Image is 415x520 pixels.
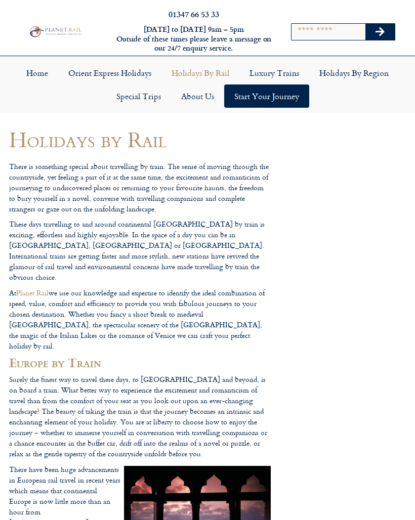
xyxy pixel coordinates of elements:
a: Luxury Trains [239,61,309,84]
a: About Us [171,84,224,108]
p: At we use our knowledge and expertise to identify the ideal combination of speed, value, comfort ... [9,287,271,351]
p: These days travelling to and around continental [GEOGRAPHIC_DATA] by train is exciting, effortles... [9,219,271,282]
h2: Europe by Train [9,356,271,369]
a: 01347 66 53 33 [169,8,219,20]
a: Planet Rail [16,287,49,298]
a: Home [16,61,58,84]
nav: Menu [5,61,410,108]
a: Special Trips [106,84,171,108]
h1: Holidays by Rail [9,127,271,151]
a: Start your Journey [224,84,309,108]
a: Orient Express Holidays [58,61,161,84]
p: Surely the finest way to travel these days, to [GEOGRAPHIC_DATA] and beyond, is on board a train.... [9,374,271,459]
h6: [DATE] to [DATE] 9am – 5pm Outside of these times please leave a message on our 24/7 enquiry serv... [113,25,274,53]
button: Search [365,24,395,40]
a: Holidays by Region [309,61,399,84]
p: There is something special about travelling by train. The sense of moving through the countryside... [9,161,271,214]
a: Holidays by Rail [161,61,239,84]
img: Planet Rail Train Holidays Logo [27,25,83,38]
